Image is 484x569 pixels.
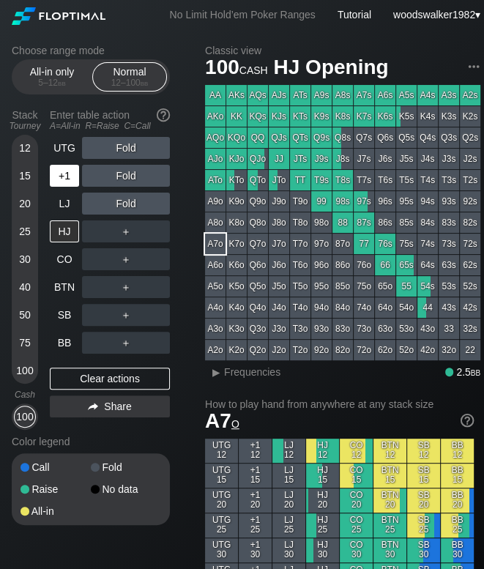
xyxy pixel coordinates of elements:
[439,212,459,233] div: 83s
[290,212,310,233] div: T8o
[82,165,170,187] div: Fold
[99,78,160,88] div: 12 – 100
[50,165,79,187] div: +1
[417,85,438,105] div: A4s
[226,319,247,339] div: K3o
[14,220,36,242] div: 25
[205,149,226,169] div: AJo
[205,464,238,488] div: UTG 15
[155,107,171,123] img: help.32db89a4.svg
[239,61,268,77] span: cash
[417,255,438,275] div: 64s
[272,538,305,562] div: LJ 30
[50,276,79,298] div: BTN
[239,538,272,562] div: +1 30
[311,340,332,360] div: 92o
[460,212,480,233] div: 82s
[311,149,332,169] div: J9s
[390,7,483,23] div: ▾
[205,409,239,432] span: A7
[6,103,44,137] div: Stack
[226,340,247,360] div: K2o
[247,212,268,233] div: Q8o
[91,462,161,472] div: Fold
[439,106,459,127] div: K3s
[332,191,353,212] div: 98s
[12,7,105,25] img: Floptimal logo
[50,395,170,417] div: Share
[373,439,406,463] div: BTN 12
[417,106,438,127] div: K4s
[269,276,289,297] div: J5o
[14,193,36,215] div: 20
[205,297,226,318] div: A4o
[14,360,36,382] div: 100
[396,85,417,105] div: A5s
[14,137,36,159] div: 12
[82,220,170,242] div: ＋
[311,170,332,190] div: T9s
[354,276,374,297] div: 75o
[396,106,417,127] div: K5s
[306,513,339,538] div: HJ 25
[14,276,36,298] div: 40
[21,78,83,88] div: 5 – 12
[247,149,268,169] div: QJo
[247,191,268,212] div: Q9o
[439,127,459,148] div: Q3s
[417,149,438,169] div: J4s
[375,212,395,233] div: 86s
[290,106,310,127] div: KTs
[96,63,163,91] div: Normal
[459,412,475,428] img: help.32db89a4.svg
[375,191,395,212] div: 96s
[18,63,86,91] div: All-in only
[290,340,310,360] div: T2o
[417,340,438,360] div: 42o
[375,127,395,148] div: Q6s
[12,430,170,453] div: Color legend
[239,464,272,488] div: +1 15
[375,276,395,297] div: 65o
[226,85,247,105] div: AKs
[460,191,480,212] div: 92s
[205,170,226,190] div: ATo
[290,319,310,339] div: T3o
[396,297,417,318] div: 54o
[269,319,289,339] div: J3o
[332,149,353,169] div: J8s
[239,488,272,513] div: +1 20
[205,212,226,233] div: A8o
[205,106,226,127] div: AKo
[91,484,161,494] div: No data
[50,304,79,326] div: SB
[332,234,353,254] div: 87o
[311,106,332,127] div: K9s
[50,121,170,131] div: A=All-in R=Raise C=Call
[396,149,417,169] div: J5s
[407,538,440,562] div: SB 30
[311,319,332,339] div: 93o
[206,363,226,381] div: ▸
[460,85,480,105] div: A2s
[439,276,459,297] div: 53s
[407,513,440,538] div: SB 25
[439,297,459,318] div: 43s
[375,255,395,275] div: 66
[332,106,353,127] div: K8s
[14,406,36,428] div: 100
[354,234,374,254] div: 77
[82,332,170,354] div: ＋
[407,488,440,513] div: SB 20
[247,106,268,127] div: KQs
[58,78,66,88] span: bb
[6,121,44,131] div: Tourney
[466,59,482,75] img: ellipsis.fd386fe8.svg
[396,319,417,339] div: 53o
[50,137,79,159] div: UTG
[226,106,247,127] div: KK
[205,513,238,538] div: UTG 25
[272,513,305,538] div: LJ 25
[205,538,238,562] div: UTG 30
[50,220,79,242] div: HJ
